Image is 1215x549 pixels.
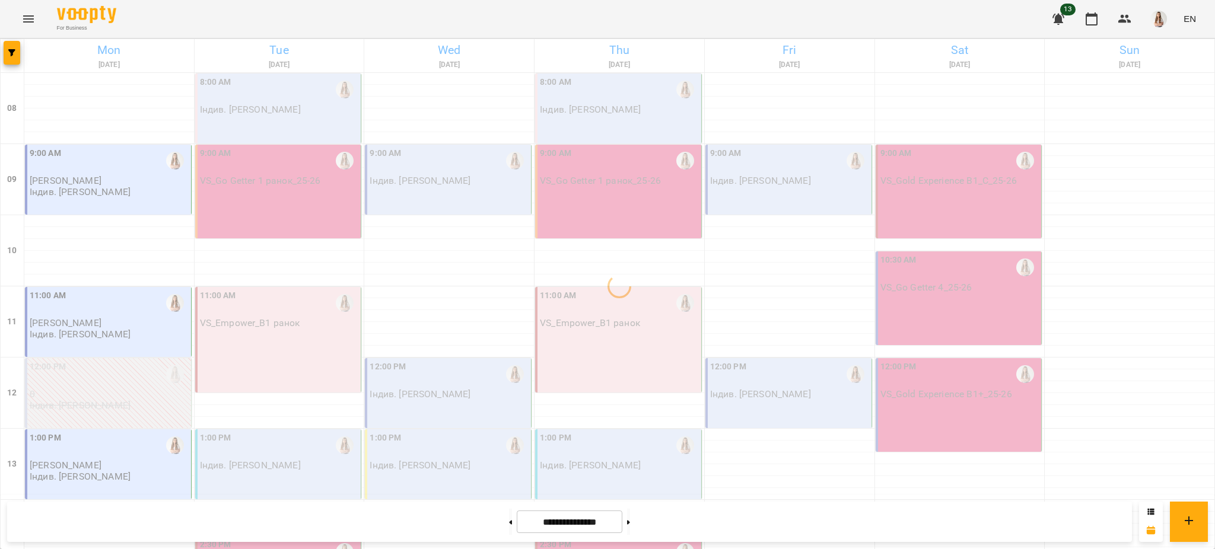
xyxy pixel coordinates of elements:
[30,459,101,471] span: [PERSON_NAME]
[30,471,131,481] p: Індив. [PERSON_NAME]
[540,289,576,302] label: 11:00 AM
[710,147,742,160] label: 9:00 AM
[200,460,301,470] p: Індив. [PERSON_NAME]
[366,41,532,59] h6: Wed
[370,432,401,445] label: 1:00 PM
[30,317,101,328] span: [PERSON_NAME]
[166,365,184,383] img: Михно Віта Олександрівна
[200,432,231,445] label: 1:00 PM
[370,175,470,186] p: Індив. [PERSON_NAME]
[1047,59,1213,71] h6: [DATE]
[707,41,873,59] h6: Fri
[1016,152,1034,170] img: Михно Віта Олександрівна
[880,147,912,160] label: 9:00 AM
[14,5,43,33] button: Menu
[30,329,131,339] p: Індив. [PERSON_NAME]
[57,6,116,23] img: Voopty Logo
[536,59,702,71] h6: [DATE]
[7,244,17,257] h6: 10
[1150,11,1167,27] img: 991d444c6ac07fb383591aa534ce9324.png
[540,318,640,328] p: VS_Empower_B1 ранок
[880,389,1012,399] p: VS_Gold Experience B1+_25-26
[200,104,301,114] p: Індив. [PERSON_NAME]
[166,152,184,170] div: Михно Віта Олександрівна
[540,175,661,186] p: VS_Go Getter 1 ранок_25-26
[7,458,17,471] h6: 13
[877,41,1043,59] h6: Sat
[336,436,354,454] img: Михно Віта Олександрівна
[880,254,917,267] label: 10:30 AM
[880,175,1017,186] p: VS_Gold Experience B1_C_25-26
[540,147,571,160] label: 9:00 AM
[880,360,917,374] label: 12:00 PM
[30,175,101,186] span: [PERSON_NAME]
[880,282,972,292] p: VS_Go Getter 4_25-26
[196,59,362,71] h6: [DATE]
[506,436,524,454] img: Михно Віта Олександрівна
[7,102,17,115] h6: 08
[1016,258,1034,276] img: Михно Віта Олександрівна
[506,152,524,170] img: Михно Віта Олександрівна
[676,436,694,454] img: Михно Віта Олександрівна
[370,360,406,374] label: 12:00 PM
[196,41,362,59] h6: Tue
[1184,12,1196,25] span: EN
[710,175,811,186] p: Індив. [PERSON_NAME]
[336,294,354,312] img: Михно Віта Олександрівна
[200,318,300,328] p: VS_Empower_B1 ранок
[847,365,864,383] img: Михно Віта Олександрівна
[7,387,17,400] h6: 12
[30,147,61,160] label: 9:00 AM
[200,289,236,302] label: 11:00 AM
[166,294,184,312] img: Михно Віта Олександрівна
[370,147,401,160] label: 9:00 AM
[30,187,131,197] p: Індив. [PERSON_NAME]
[1047,41,1213,59] h6: Sun
[166,436,184,454] img: Михно Віта Олександрівна
[366,59,532,71] h6: [DATE]
[707,59,873,71] h6: [DATE]
[30,432,61,445] label: 1:00 PM
[676,81,694,98] img: Михно Віта Олександрівна
[540,460,641,470] p: Індив. [PERSON_NAME]
[336,152,354,170] img: Михно Віта Олександрівна
[676,152,694,170] div: Михно Віта Олександрівна
[336,81,354,98] img: Михно Віта Олександрівна
[1060,4,1076,15] span: 13
[877,59,1043,71] h6: [DATE]
[540,104,641,114] p: Індив. [PERSON_NAME]
[847,152,864,170] img: Михно Віта Олександрівна
[57,24,116,32] span: For Business
[506,365,524,383] img: Михно Віта Олександрівна
[30,360,66,374] label: 12:00 PM
[200,175,321,186] p: VS_Go Getter 1 ранок_25-26
[26,59,192,71] h6: [DATE]
[1179,8,1201,30] button: EN
[536,41,702,59] h6: Thu
[676,294,694,312] img: Михно Віта Олександрівна
[370,389,470,399] p: Індив. [PERSON_NAME]
[7,173,17,186] h6: 09
[710,360,746,374] label: 12:00 PM
[1016,365,1034,383] div: Михно Віта Олександрівна
[710,389,811,399] p: Індив. [PERSON_NAME]
[540,76,571,89] label: 8:00 AM
[200,76,231,89] label: 8:00 AM
[7,315,17,328] h6: 11
[30,289,66,302] label: 11:00 AM
[30,389,189,399] p: 0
